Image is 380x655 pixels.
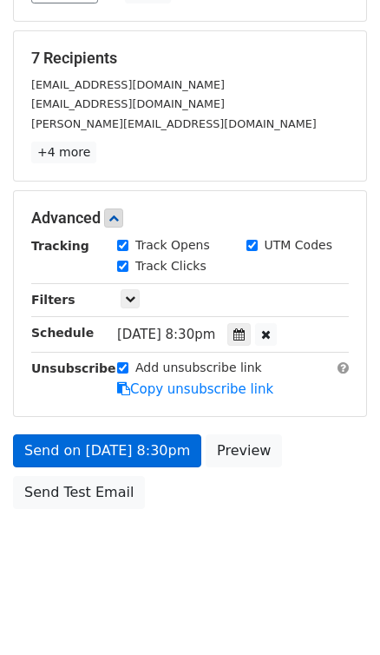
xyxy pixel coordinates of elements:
[31,293,75,307] strong: Filters
[206,434,282,467] a: Preview
[31,78,225,91] small: [EMAIL_ADDRESS][DOMAIN_NAME]
[265,236,332,255] label: UTM Codes
[31,208,349,228] h5: Advanced
[31,49,349,68] h5: 7 Recipients
[293,572,380,655] iframe: Chat Widget
[13,434,201,467] a: Send on [DATE] 8:30pm
[135,236,210,255] label: Track Opens
[13,476,145,509] a: Send Test Email
[117,381,273,397] a: Copy unsubscribe link
[135,359,262,377] label: Add unsubscribe link
[31,142,96,163] a: +4 more
[31,117,317,130] small: [PERSON_NAME][EMAIL_ADDRESS][DOMAIN_NAME]
[31,361,116,375] strong: Unsubscribe
[135,257,206,275] label: Track Clicks
[31,239,89,253] strong: Tracking
[31,97,225,110] small: [EMAIL_ADDRESS][DOMAIN_NAME]
[293,572,380,655] div: 聊天小组件
[31,326,94,340] strong: Schedule
[117,327,215,342] span: [DATE] 8:30pm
